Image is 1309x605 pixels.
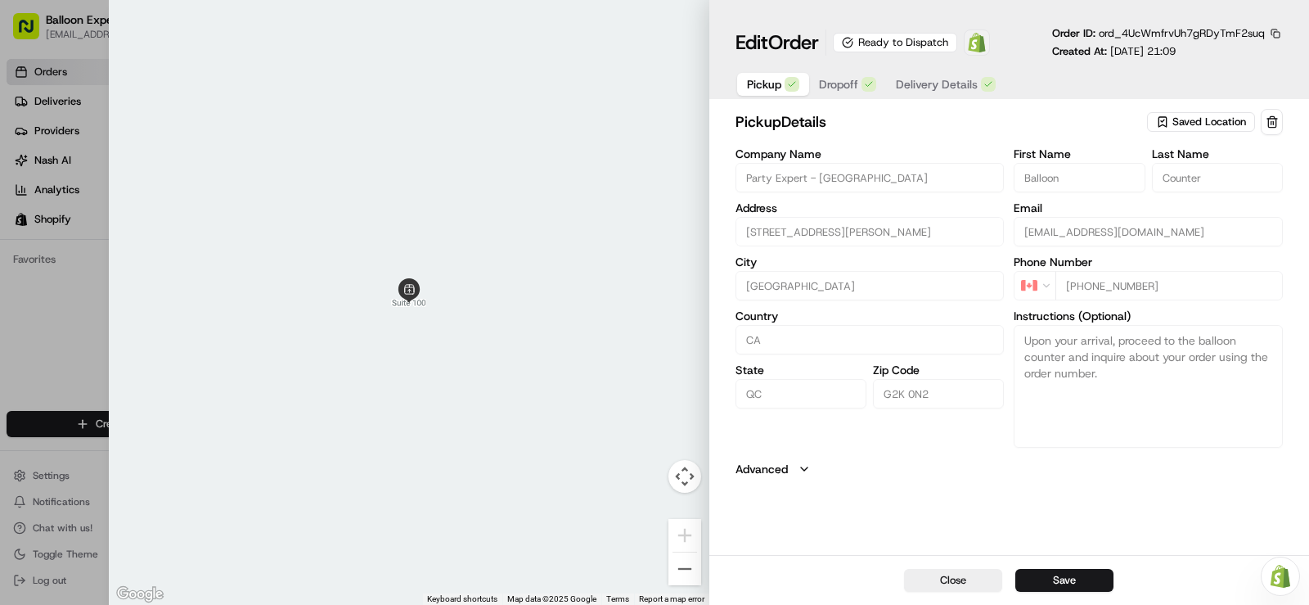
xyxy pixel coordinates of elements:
button: Zoom in [668,519,701,552]
label: Phone Number [1014,256,1283,268]
p: Welcome 👋 [16,65,298,92]
input: Enter first name [1014,163,1145,192]
button: See all [254,210,298,229]
span: Saved Location [1172,115,1246,129]
div: Start new chat [74,156,268,173]
div: Ready to Dispatch [833,33,957,52]
span: API Documentation [155,322,263,338]
label: Advanced [735,461,788,477]
span: [DATE] [145,254,178,267]
label: City [735,256,1005,268]
span: Dropoff [819,76,858,93]
p: Order ID: [1052,26,1265,41]
span: Pickup [747,76,781,93]
a: Powered byPylon [115,361,198,374]
div: Past conversations [16,213,105,226]
a: 📗Knowledge Base [10,315,132,345]
input: Enter country [735,325,1005,354]
input: 4825 Pierre-Bertrand Blvd, Suite 100, Québec City, QC G2K 0N2, CA [735,217,1005,246]
span: Knowledge Base [33,322,125,338]
label: First Name [1014,148,1145,160]
span: [PERSON_NAME] [51,254,133,267]
span: Map data ©2025 Google [507,594,596,603]
h1: Edit [735,29,819,56]
img: Brigitte Vinadas [16,238,43,264]
label: Company Name [735,148,1005,160]
div: 💻 [138,323,151,336]
a: Terms [606,594,629,603]
button: Advanced [735,461,1283,477]
span: Pylon [163,362,198,374]
input: Enter phone number [1055,271,1283,300]
label: Last Name [1152,148,1283,160]
a: Shopify [964,29,990,56]
input: Enter zip code [873,379,1004,409]
img: 1736555255976-a54dd68f-1ca7-489b-9aae-adbdc363a1c4 [16,156,46,186]
button: Save [1015,569,1113,592]
span: ord_4UcWmfrvUh7gRDyTmF2suq [1099,26,1265,40]
span: Order [768,29,819,56]
img: Google [113,584,167,605]
input: Clear [43,106,270,123]
img: Nash [16,16,49,49]
label: Email [1014,202,1283,214]
label: State [735,364,866,376]
input: Enter email [1014,217,1283,246]
a: Report a map error [639,594,704,603]
button: Zoom out [668,553,701,585]
span: Delivery Details [896,76,978,93]
div: We're available if you need us! [74,173,225,186]
input: Enter last name [1152,163,1283,192]
label: Address [735,202,1005,214]
button: Saved Location [1147,111,1257,133]
button: Map camera controls [668,460,701,493]
h2: pickup Details [735,111,1144,133]
img: 8016278978528_b943e370aa5ada12b00a_72.png [34,156,64,186]
div: 📗 [16,323,29,336]
button: Keyboard shortcuts [427,594,497,605]
a: Open this area in Google Maps (opens a new window) [113,584,167,605]
label: Country [735,310,1005,322]
a: 💻API Documentation [132,315,269,345]
label: Zip Code [873,364,1004,376]
input: Enter city [735,271,1005,300]
span: [DATE] 21:09 [1110,44,1176,58]
button: Start new chat [278,161,298,181]
img: 1736555255976-a54dd68f-1ca7-489b-9aae-adbdc363a1c4 [33,255,46,268]
textarea: Upon your arrival, proceed to the balloon counter and inquire about your order using the order nu... [1014,325,1283,448]
p: Created At: [1052,44,1176,59]
input: Enter company name [735,163,1005,192]
span: • [136,254,142,267]
input: Enter state [735,379,866,409]
label: Instructions (Optional) [1014,310,1283,322]
button: Close [904,569,1002,592]
img: Shopify [967,33,987,52]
